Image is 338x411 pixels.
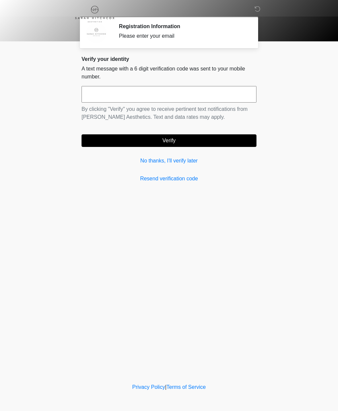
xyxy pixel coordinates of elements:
a: Resend verification code [82,175,256,183]
a: Privacy Policy [132,384,165,390]
a: No thanks, I'll verify later [82,157,256,165]
p: A text message with a 6 digit verification code was sent to your mobile number. [82,65,256,81]
img: Agent Avatar [86,23,106,43]
img: Sarah Hitchcox Aesthetics Logo [75,5,115,23]
div: Please enter your email [119,32,247,40]
a: Terms of Service [166,384,206,390]
h2: Verify your identity [82,56,256,62]
a: | [165,384,166,390]
button: Verify [82,134,256,147]
p: By clicking "Verify" you agree to receive pertinent text notifications from [PERSON_NAME] Aesthet... [82,105,256,121]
